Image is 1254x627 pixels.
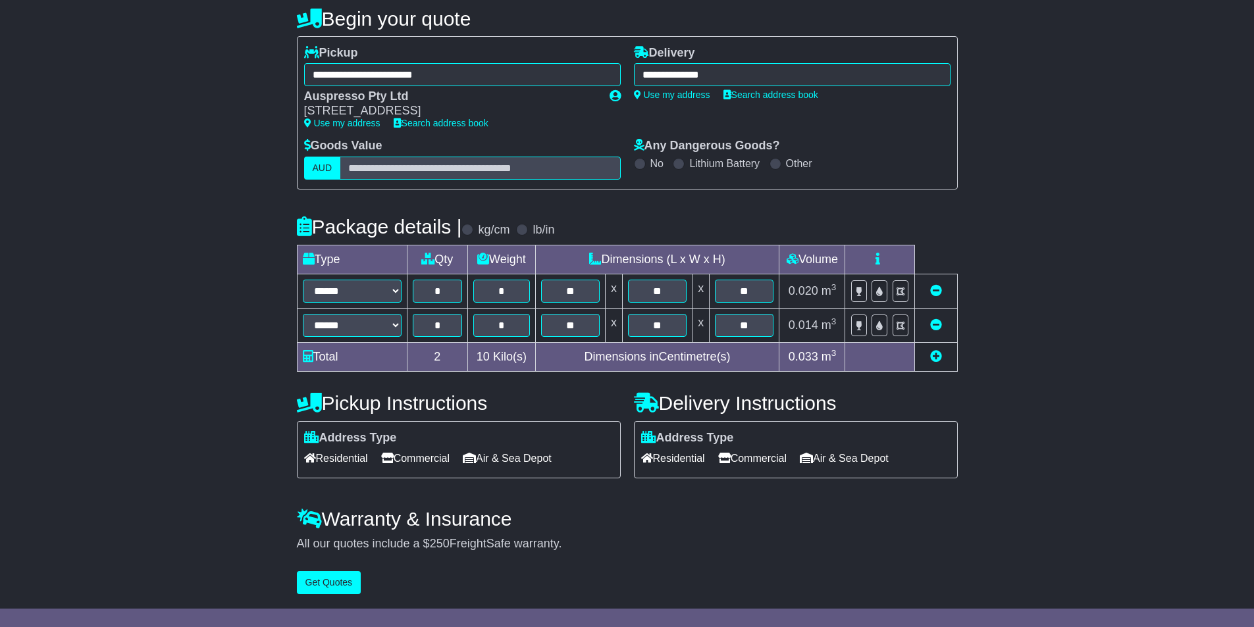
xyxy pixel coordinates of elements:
a: Search address book [394,118,488,128]
div: All our quotes include a $ FreightSafe warranty. [297,537,958,551]
span: Residential [304,448,368,468]
div: Auspresso Pty Ltd [304,89,596,104]
label: Other [786,157,812,170]
a: Remove this item [930,284,942,297]
label: kg/cm [478,223,509,238]
td: x [605,308,622,342]
span: Residential [641,448,705,468]
a: Use my address [304,118,380,128]
span: Air & Sea Depot [800,448,889,468]
sup: 3 [831,282,837,292]
h4: Pickup Instructions [297,392,621,414]
span: m [822,284,837,297]
h4: Package details | [297,216,462,238]
label: Goods Value [304,139,382,153]
td: x [692,274,710,308]
td: Weight [468,245,536,274]
td: Total [297,342,407,371]
label: Lithium Battery [689,157,760,170]
td: 2 [407,342,468,371]
span: 0.020 [789,284,818,297]
td: x [692,308,710,342]
span: 0.033 [789,350,818,363]
label: AUD [304,157,341,180]
a: Use my address [634,89,710,100]
span: m [822,350,837,363]
label: Delivery [634,46,695,61]
h4: Warranty & Insurance [297,508,958,530]
a: Add new item [930,350,942,363]
label: Address Type [641,431,734,445]
button: Get Quotes [297,571,361,594]
div: [STREET_ADDRESS] [304,104,596,118]
a: Remove this item [930,318,942,332]
td: Dimensions in Centimetre(s) [535,342,779,371]
label: No [650,157,664,170]
td: Kilo(s) [468,342,536,371]
sup: 3 [831,348,837,358]
a: Search address book [723,89,818,100]
span: Commercial [381,448,450,468]
span: 250 [430,537,450,550]
label: lb/in [533,223,554,238]
label: Any Dangerous Goods? [634,139,780,153]
span: 0.014 [789,318,818,332]
td: Dimensions (L x W x H) [535,245,779,274]
label: Address Type [304,431,397,445]
h4: Begin your quote [297,8,958,30]
span: Air & Sea Depot [463,448,552,468]
sup: 3 [831,316,837,326]
td: Volume [779,245,845,274]
td: Qty [407,245,468,274]
td: Type [297,245,407,274]
span: Commercial [718,448,787,468]
span: 10 [477,350,490,363]
label: Pickup [304,46,358,61]
span: m [822,318,837,332]
td: x [605,274,622,308]
h4: Delivery Instructions [634,392,958,414]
